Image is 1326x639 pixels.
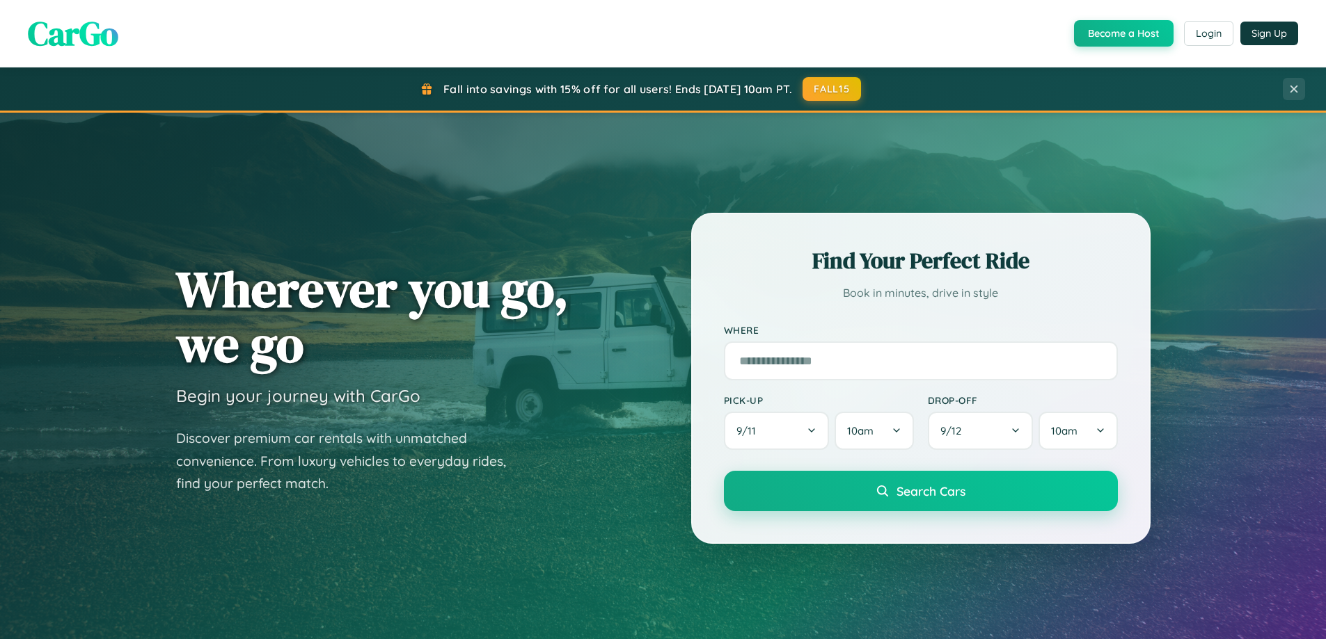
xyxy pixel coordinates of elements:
[928,412,1034,450] button: 9/12
[897,483,965,499] span: Search Cars
[176,385,420,406] h3: Begin your journey with CarGo
[803,77,861,101] button: FALL15
[928,394,1118,406] label: Drop-off
[940,424,968,437] span: 9 / 12
[176,427,524,495] p: Discover premium car rentals with unmatched convenience. From luxury vehicles to everyday rides, ...
[1039,412,1117,450] button: 10am
[724,412,830,450] button: 9/11
[1240,22,1298,45] button: Sign Up
[724,324,1118,336] label: Where
[724,283,1118,303] p: Book in minutes, drive in style
[736,424,763,437] span: 9 / 11
[724,245,1118,276] h2: Find Your Perfect Ride
[1184,21,1233,46] button: Login
[847,424,874,437] span: 10am
[724,471,1118,511] button: Search Cars
[176,261,569,371] h1: Wherever you go, we go
[835,412,913,450] button: 10am
[443,82,792,96] span: Fall into savings with 15% off for all users! Ends [DATE] 10am PT.
[28,10,118,56] span: CarGo
[724,394,914,406] label: Pick-up
[1051,424,1078,437] span: 10am
[1074,20,1174,47] button: Become a Host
